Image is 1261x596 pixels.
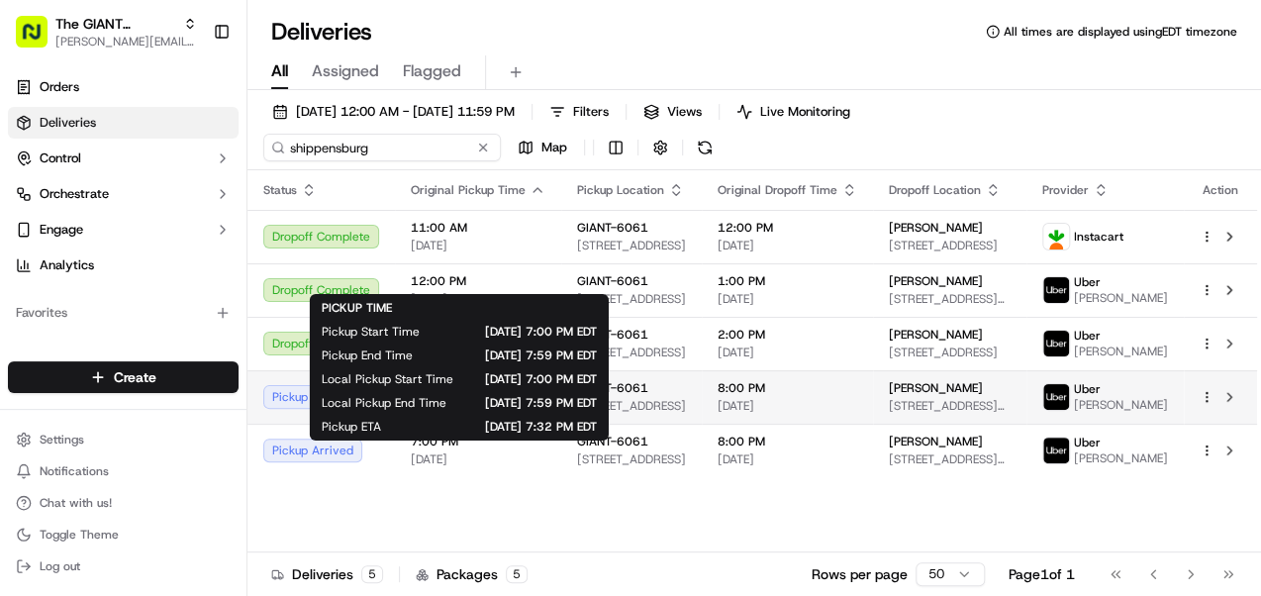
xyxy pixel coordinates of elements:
button: Refresh [691,134,719,161]
div: Action [1200,182,1241,198]
span: Toggle Theme [40,527,119,543]
span: [DATE] [718,398,857,414]
span: Views [667,103,702,121]
span: Local Pickup End Time [322,395,446,411]
span: All times are displayed using EDT timezone [1004,24,1237,40]
span: 12:00 PM [718,220,857,236]
button: Settings [8,426,239,453]
button: The GIANT Company[PERSON_NAME][EMAIL_ADDRESS][DOMAIN_NAME] [8,8,205,55]
span: [PERSON_NAME][EMAIL_ADDRESS][DOMAIN_NAME] [55,34,197,50]
span: [STREET_ADDRESS] [889,345,1011,360]
span: Assigned [312,59,379,83]
button: Notifications [8,457,239,485]
a: 💻API Documentation [159,279,326,315]
span: Uber [1074,328,1101,344]
span: [DATE] 7:00 PM EDT [485,371,597,387]
div: We're available if you need us! [67,209,250,225]
span: Pickup Location [577,182,664,198]
span: 12:00 PM [411,273,545,289]
span: [STREET_ADDRESS] [577,398,686,414]
img: profile_uber_ahold_partner.png [1043,331,1069,356]
span: Orders [40,78,79,96]
span: Uber [1074,381,1101,397]
button: Engage [8,214,239,246]
span: [PERSON_NAME] [1074,344,1168,359]
span: [PERSON_NAME] [889,380,983,396]
span: [PERSON_NAME] [1074,290,1168,306]
span: Live Monitoring [760,103,850,121]
span: Map [541,139,567,156]
div: Deliveries [271,564,383,584]
span: [PERSON_NAME] [1074,450,1168,466]
span: PICKUP TIME [322,300,392,316]
a: 📗Knowledge Base [12,279,159,315]
button: The GIANT Company [55,14,175,34]
span: Orchestrate [40,185,109,203]
span: Uber [1074,274,1101,290]
button: Chat with us! [8,489,239,517]
div: 💻 [167,289,183,305]
button: Map [509,134,576,161]
span: [PERSON_NAME] [889,434,983,449]
span: Settings [40,432,84,447]
span: [PERSON_NAME] [889,273,983,289]
div: Available Products [8,345,239,376]
img: profile_instacart_ahold_partner.png [1043,224,1069,249]
a: Analytics [8,249,239,281]
span: Knowledge Base [40,287,151,307]
button: Toggle Theme [8,521,239,548]
input: Type to search [263,134,501,161]
span: 11:00 AM [411,220,545,236]
div: 5 [506,565,528,583]
span: GIANT-6061 [577,434,648,449]
img: profile_uber_ahold_partner.png [1043,277,1069,303]
span: Pickup ETA [322,419,381,435]
img: Nash [20,20,59,59]
span: [STREET_ADDRESS][PERSON_NAME] [889,451,1011,467]
span: [DATE] [411,238,545,253]
span: Deliveries [40,114,96,132]
span: GIANT-6061 [577,380,648,396]
span: [DATE] [718,345,857,360]
button: Start new chat [337,195,360,219]
span: Uber [1074,435,1101,450]
div: 5 [361,565,383,583]
span: Original Pickup Time [411,182,526,198]
span: GIANT-6061 [577,220,648,236]
span: Instacart [1074,229,1123,245]
div: Packages [416,564,528,584]
span: Chat with us! [40,495,112,511]
span: Notifications [40,463,109,479]
span: [PERSON_NAME] [1074,397,1168,413]
span: Log out [40,558,80,574]
span: Filters [573,103,609,121]
span: [DATE] [718,451,857,467]
span: Provider [1042,182,1089,198]
span: [DATE] 12:00 AM - [DATE] 11:59 PM [296,103,515,121]
span: [STREET_ADDRESS] [577,238,686,253]
span: Analytics [40,256,94,274]
button: Views [634,98,711,126]
span: GIANT-6061 [577,327,648,343]
div: Start new chat [67,189,325,209]
button: Create [8,361,239,393]
span: [DATE] [718,291,857,307]
span: Pylon [197,336,240,350]
span: Pickup Start Time [322,324,420,340]
a: Deliveries [8,107,239,139]
button: Live Monitoring [727,98,859,126]
div: Favorites [8,297,239,329]
span: [PERSON_NAME] [889,327,983,343]
button: Log out [8,552,239,580]
span: Local Pickup Start Time [322,371,453,387]
button: Filters [540,98,618,126]
span: 7:00 PM [411,434,545,449]
span: [STREET_ADDRESS] [577,451,686,467]
a: Orders [8,71,239,103]
span: Status [263,182,297,198]
img: 1736555255976-a54dd68f-1ca7-489b-9aae-adbdc363a1c4 [20,189,55,225]
span: 1:00 PM [718,273,857,289]
span: [STREET_ADDRESS][PERSON_NAME] [889,291,1011,307]
span: [STREET_ADDRESS] [577,345,686,360]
